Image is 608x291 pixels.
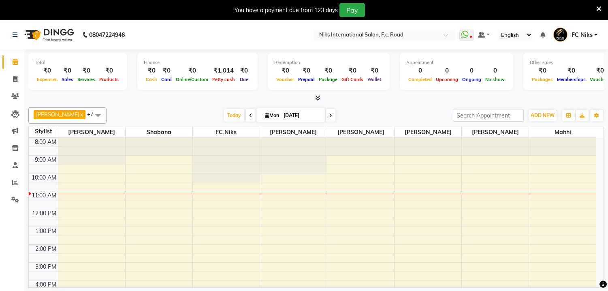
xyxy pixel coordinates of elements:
[365,66,383,75] div: ₹0
[34,245,58,253] div: 2:00 PM
[317,77,339,82] span: Package
[33,156,58,164] div: 9:00 AM
[406,66,434,75] div: 0
[30,173,58,182] div: 10:00 AM
[365,77,383,82] span: Wallet
[30,209,58,218] div: 12:00 PM
[75,77,97,82] span: Services
[555,77,588,82] span: Memberships
[144,66,159,75] div: ₹0
[434,77,460,82] span: Upcoming
[460,66,483,75] div: 0
[35,77,60,82] span: Expenses
[529,127,596,137] span: Mahhi
[60,66,75,75] div: ₹0
[35,59,121,66] div: Total
[553,28,567,42] img: FC Niks
[462,127,529,137] span: [PERSON_NAME]
[317,66,339,75] div: ₹0
[238,77,250,82] span: Due
[274,59,383,66] div: Redemption
[260,127,327,137] span: [PERSON_NAME]
[395,127,461,137] span: [PERSON_NAME]
[144,77,159,82] span: Cash
[97,77,121,82] span: Products
[89,24,125,46] b: 08047224946
[434,66,460,75] div: 0
[281,109,322,122] input: 2025-09-01
[30,191,58,200] div: 11:00 AM
[21,24,76,46] img: logo
[159,77,174,82] span: Card
[60,77,75,82] span: Sales
[75,66,97,75] div: ₹0
[274,77,296,82] span: Voucher
[210,77,237,82] span: Petty cash
[126,127,192,137] span: Shabana
[144,59,251,66] div: Finance
[327,127,394,137] span: [PERSON_NAME]
[483,66,507,75] div: 0
[35,66,60,75] div: ₹0
[29,127,58,136] div: Stylist
[530,77,555,82] span: Packages
[529,110,557,121] button: ADD NEW
[36,111,79,118] span: [PERSON_NAME]
[224,109,244,122] span: Today
[572,31,593,39] span: FC Niks
[193,127,260,137] span: FC Niks
[34,227,58,235] div: 1:00 PM
[97,66,121,75] div: ₹0
[159,66,174,75] div: ₹0
[555,66,588,75] div: ₹0
[174,66,210,75] div: ₹0
[339,3,365,17] button: Pay
[339,66,365,75] div: ₹0
[33,138,58,146] div: 8:00 AM
[406,77,434,82] span: Completed
[263,112,281,118] span: Mon
[483,77,507,82] span: No show
[274,66,296,75] div: ₹0
[34,263,58,271] div: 3:00 PM
[174,77,210,82] span: Online/Custom
[531,112,555,118] span: ADD NEW
[406,59,507,66] div: Appointment
[530,66,555,75] div: ₹0
[87,111,100,117] span: +7
[453,109,524,122] input: Search Appointment
[296,77,317,82] span: Prepaid
[79,111,83,118] a: x
[339,77,365,82] span: Gift Cards
[235,6,338,15] div: You have a payment due from 123 days
[58,127,125,137] span: [PERSON_NAME]
[34,280,58,289] div: 4:00 PM
[237,66,251,75] div: ₹0
[460,77,483,82] span: Ongoing
[210,66,237,75] div: ₹1,014
[296,66,317,75] div: ₹0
